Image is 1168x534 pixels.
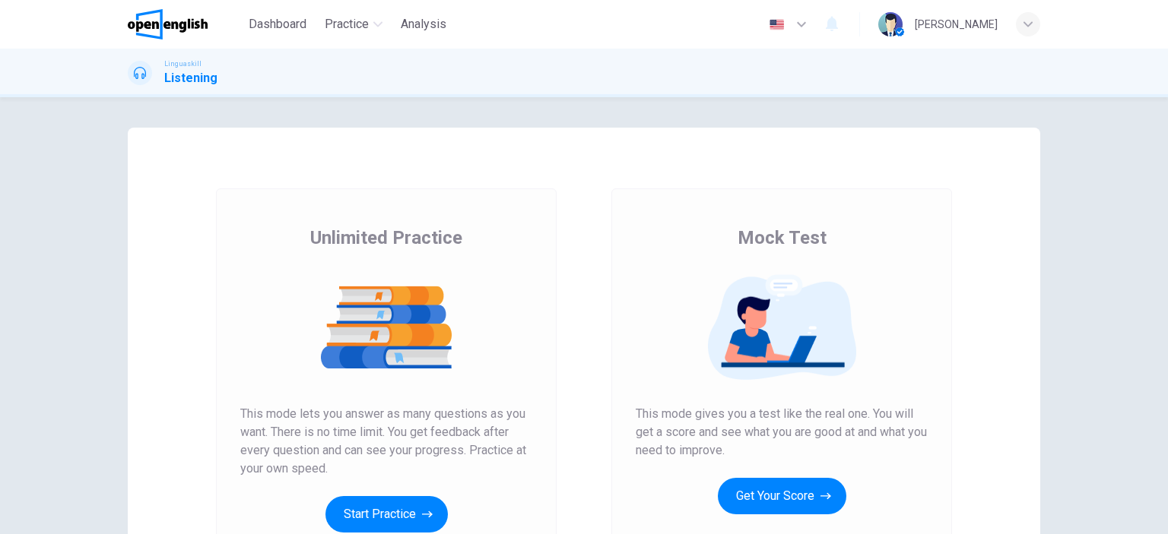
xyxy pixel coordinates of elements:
span: This mode gives you a test like the real one. You will get a score and see what you are good at a... [636,405,928,460]
button: Dashboard [243,11,313,38]
button: Analysis [395,11,452,38]
button: Start Practice [325,496,448,532]
a: OpenEnglish logo [128,9,243,39]
span: This mode lets you answer as many questions as you want. There is no time limit. You get feedback... [240,405,532,478]
h1: Listening [164,69,217,87]
span: Linguaskill [164,58,202,69]
span: Practice [325,15,369,33]
button: Practice [319,11,389,38]
button: Get Your Score [718,478,846,514]
div: [PERSON_NAME] [915,15,998,33]
span: Mock Test [738,226,827,250]
span: Analysis [401,15,446,33]
img: en [767,19,786,30]
img: OpenEnglish logo [128,9,208,39]
span: Unlimited Practice [310,226,462,250]
img: Profile picture [878,12,903,36]
span: Dashboard [249,15,306,33]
